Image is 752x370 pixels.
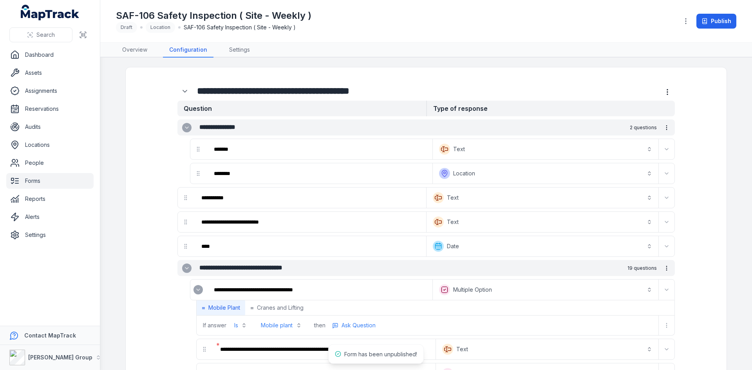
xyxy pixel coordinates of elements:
[178,214,193,230] div: drag
[660,343,673,356] button: Expand
[203,321,226,329] span: If answer
[344,351,417,357] span: Form has been unpublished!
[190,282,206,298] div: :r20s:-form-item-label
[208,304,240,312] span: Mobile Plant
[177,84,194,99] div: :r1ve:-form-item-label
[660,143,673,155] button: Expand
[197,300,245,315] button: =Mobile Plant
[202,304,205,312] strong: =
[437,341,657,358] button: Text
[116,43,154,58] a: Overview
[178,238,193,254] div: drag
[256,318,306,332] button: Mobile plant
[6,47,94,63] a: Dashboard
[6,65,94,81] a: Assets
[230,318,251,332] button: Is
[208,141,431,158] div: :r1vq:-form-item-label
[630,125,657,131] span: 2 questions
[195,213,425,231] div: :r20c:-form-item-label
[9,27,72,42] button: Search
[223,43,256,58] a: Settings
[342,321,376,329] span: Ask Question
[660,283,673,296] button: Expand
[660,216,673,228] button: Expand
[6,155,94,171] a: People
[660,121,673,134] button: more-detail
[426,101,675,116] strong: Type of response
[6,101,94,117] a: Reservations
[660,191,673,204] button: Expand
[6,119,94,135] a: Audits
[177,84,192,99] button: Expand
[434,141,657,158] button: Text
[146,22,175,33] div: Location
[195,238,425,255] div: :r20i:-form-item-label
[197,341,212,357] div: drag
[434,165,657,182] button: Location
[116,9,311,22] h1: SAF-106 Safety Inspection ( Site - Weekly )
[6,137,94,153] a: Locations
[428,238,657,255] button: Date
[116,22,137,33] div: Draft
[6,173,94,189] a: Forms
[190,141,206,157] div: drag
[6,227,94,243] a: Settings
[660,167,673,180] button: Expand
[28,354,92,361] strong: [PERSON_NAME] Group
[329,319,379,331] button: more-detail
[214,341,434,358] div: :r21v:-form-item-label
[660,319,673,332] button: more-detail
[6,209,94,225] a: Alerts
[660,240,673,253] button: Expand
[195,146,201,152] svg: drag
[250,304,254,312] strong: =
[190,166,206,181] div: drag
[163,43,213,58] a: Configuration
[660,262,673,275] button: more-detail
[24,332,76,339] strong: Contact MapTrack
[36,31,55,39] span: Search
[21,5,80,20] a: MapTrack
[195,170,201,177] svg: drag
[208,281,431,298] div: :r20t:-form-item-label
[428,189,657,206] button: Text
[208,165,431,182] div: :r200:-form-item-label
[184,23,296,31] span: SAF-106 Safety Inspection ( Site - Weekly )
[660,85,675,99] button: more-detail
[428,213,657,231] button: Text
[182,264,192,273] button: Expand
[177,101,426,116] strong: Question
[183,219,189,225] svg: drag
[183,243,189,249] svg: drag
[6,83,94,99] a: Assignments
[193,285,203,294] button: Expand
[195,189,425,206] div: :r206:-form-item-label
[183,195,189,201] svg: drag
[627,265,657,271] span: 19 questions
[245,300,309,315] button: =Cranes and Lifting
[434,281,657,298] button: Multiple Option
[696,14,736,29] button: Publish
[182,123,192,132] button: Expand
[201,346,208,352] svg: drag
[314,321,325,329] span: then
[178,190,193,206] div: drag
[257,304,304,312] span: Cranes and Lifting
[6,191,94,207] a: Reports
